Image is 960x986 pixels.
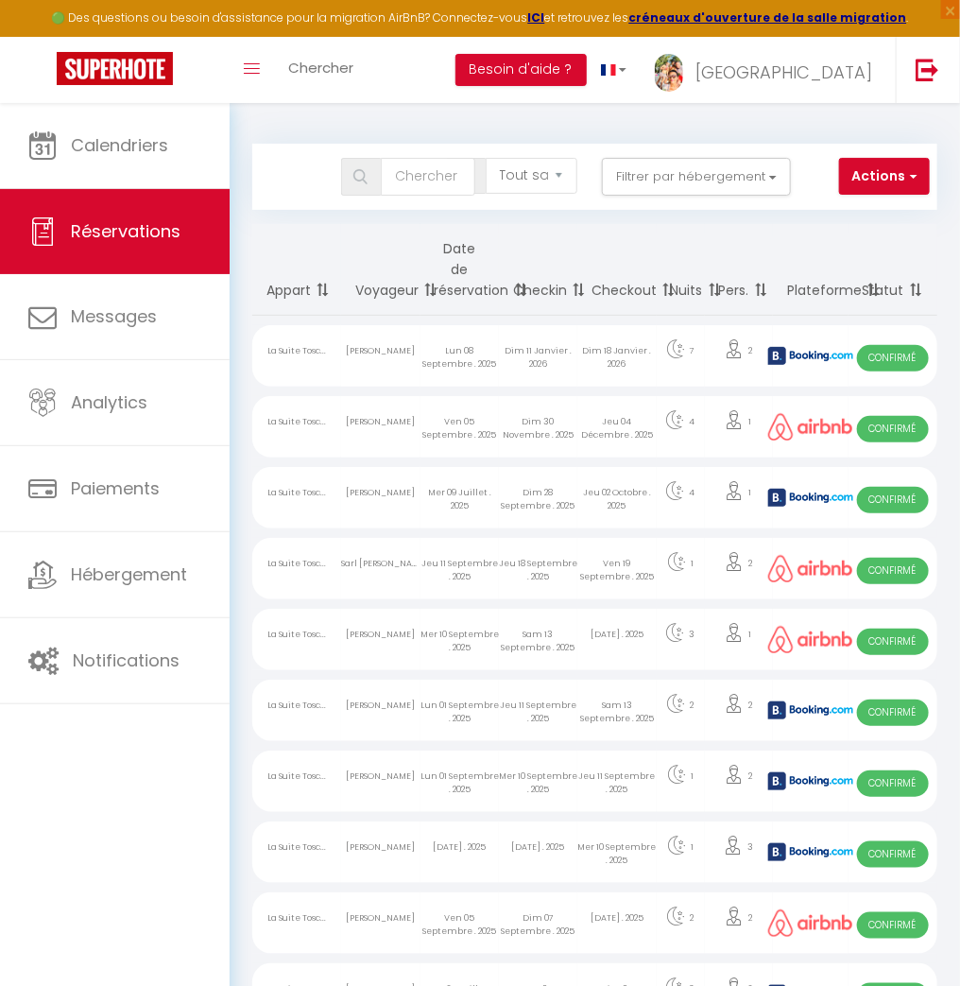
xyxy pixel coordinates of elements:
[274,37,368,103] a: Chercher
[455,54,587,86] button: Besoin d'aide ?
[73,649,180,672] span: Notifications
[71,476,160,500] span: Paiements
[252,224,341,316] th: Sort by rentals
[528,9,545,26] a: ICI
[341,224,420,316] th: Sort by guest
[916,58,939,81] img: logout
[773,224,849,316] th: Sort by channel
[288,58,353,78] span: Chercher
[71,562,187,586] span: Hébergement
[420,224,499,316] th: Sort by booking date
[71,219,180,243] span: Réservations
[655,54,683,92] img: ...
[15,8,72,64] button: Ouvrir le widget de chat LiveChat
[657,224,705,316] th: Sort by nights
[577,224,656,316] th: Sort by checkout
[602,158,791,196] button: Filtrer par hébergement
[695,61,872,84] span: [GEOGRAPHIC_DATA]
[641,37,896,103] a: ... [GEOGRAPHIC_DATA]
[381,158,475,196] input: Chercher
[71,304,157,328] span: Messages
[71,390,147,414] span: Analytics
[71,133,168,157] span: Calendriers
[499,224,577,316] th: Sort by checkin
[839,158,930,196] button: Actions
[849,224,937,316] th: Sort by status
[57,52,173,85] img: Super Booking
[705,224,774,316] th: Sort by people
[629,9,907,26] a: créneaux d'ouverture de la salle migration
[880,901,946,972] iframe: Chat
